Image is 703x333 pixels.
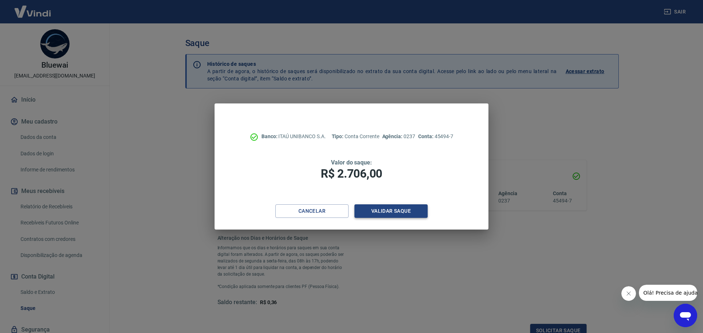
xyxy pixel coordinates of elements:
iframe: Mensagem da empresa [639,285,697,301]
button: Cancelar [275,204,349,218]
span: Banco: [261,133,279,139]
p: ITAÚ UNIBANCO S.A. [261,133,326,140]
span: Valor do saque: [331,159,372,166]
button: Validar saque [354,204,428,218]
span: Tipo: [332,133,345,139]
p: 45494-7 [418,133,453,140]
iframe: Fechar mensagem [621,286,636,301]
iframe: Botão para abrir a janela de mensagens [674,304,697,327]
p: Conta Corrente [332,133,379,140]
span: R$ 2.706,00 [321,167,382,181]
span: Conta: [418,133,435,139]
span: Olá! Precisa de ajuda? [4,5,62,11]
p: 0237 [382,133,415,140]
span: Agência: [382,133,404,139]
